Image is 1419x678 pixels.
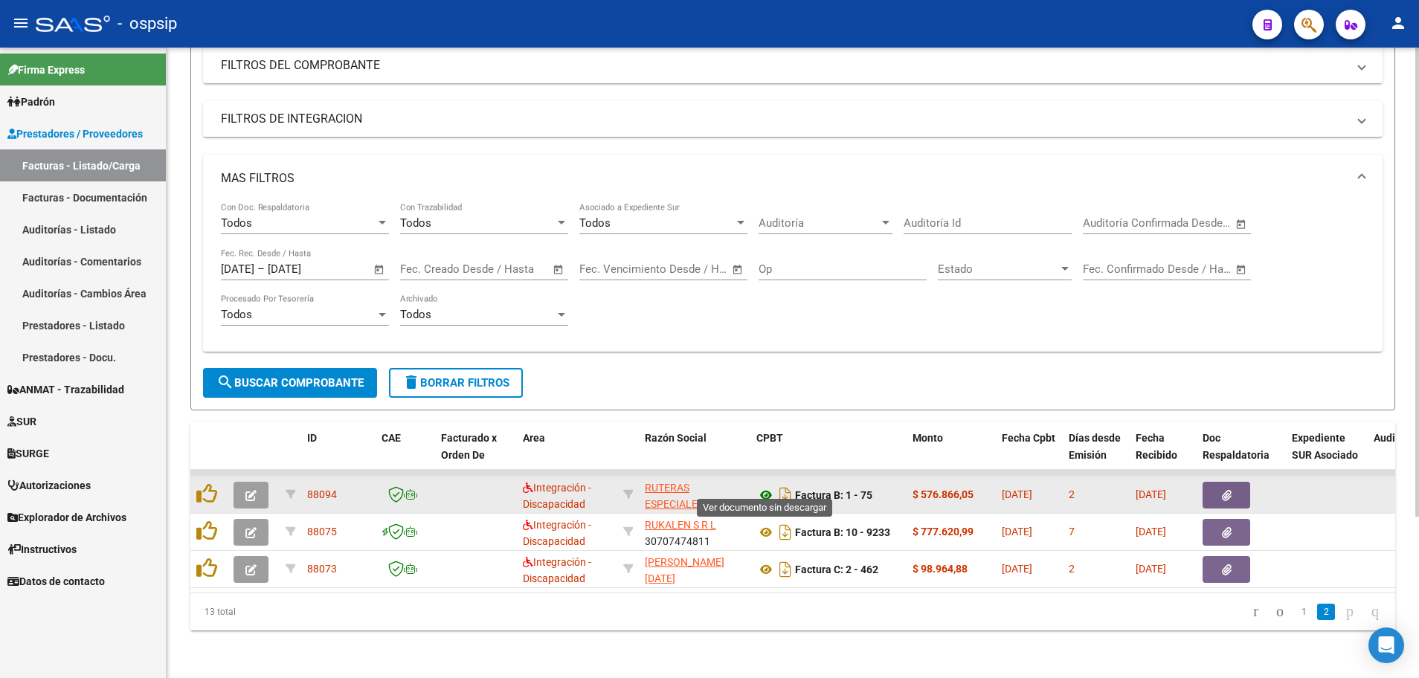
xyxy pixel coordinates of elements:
span: Datos de contacto [7,573,105,590]
span: [PERSON_NAME][DATE] [645,556,724,585]
datatable-header-cell: ID [301,422,376,488]
div: 30707474811 [645,517,744,548]
input: Start date [1083,262,1131,276]
span: ID [307,432,317,444]
datatable-header-cell: Monto [907,422,996,488]
input: End date [268,262,340,276]
span: 2 [1069,488,1075,500]
mat-icon: search [216,373,234,391]
mat-expansion-panel-header: FILTROS DEL COMPROBANTE [203,48,1383,83]
button: Buscar Comprobante [203,368,377,398]
span: Todos [579,216,611,230]
a: 1 [1295,604,1313,620]
span: Area [523,432,545,444]
span: Todos [221,308,252,321]
input: Start date [400,262,448,276]
a: go to first page [1246,604,1265,620]
div: 23321524214 [645,554,744,585]
span: Todos [221,216,252,230]
button: Open calendar [371,261,388,278]
li: page 2 [1315,599,1337,624]
span: 2 [1069,563,1075,575]
input: End date [1145,262,1217,276]
mat-icon: delete [402,373,420,391]
span: Fecha Recibido [1136,432,1177,461]
datatable-header-cell: Días desde Emisión [1063,422,1130,488]
div: 30718052919 [645,480,744,511]
input: Start date [221,262,254,276]
datatable-header-cell: Razón Social [639,422,750,488]
mat-panel-title: MAS FILTROS [221,170,1347,187]
span: Integración - Discapacidad [523,482,591,511]
span: Explorador de Archivos [7,509,126,526]
span: [DATE] [1002,488,1032,500]
strong: Factura B: 1 - 75 [795,489,872,501]
span: [DATE] [1002,526,1032,537]
input: End date [462,262,534,276]
strong: $ 777.620,99 [913,526,974,537]
span: Integración - Discapacidad [523,519,591,548]
i: Descargar documento [776,558,795,581]
i: Descargar documento [776,483,795,507]
strong: Factura C: 2 - 462 [795,564,878,575]
span: 88075 [307,526,337,537]
button: Open calendar [730,261,747,278]
mat-expansion-panel-header: FILTROS DE INTEGRACION [203,101,1383,137]
span: Auditoría [759,216,879,230]
span: Expediente SUR Asociado [1292,432,1358,461]
button: Open calendar [1233,261,1250,278]
span: Instructivos [7,541,77,558]
input: Start date [1083,216,1131,230]
span: - ospsip [118,7,177,40]
span: Fecha Cpbt [1002,432,1055,444]
span: CAE [382,432,401,444]
mat-icon: person [1389,14,1407,32]
span: Estado [938,262,1058,276]
span: – [257,262,265,276]
span: 7 [1069,526,1075,537]
span: Monto [913,432,943,444]
span: [DATE] [1136,526,1166,537]
div: Open Intercom Messenger [1368,627,1404,663]
button: Open calendar [550,261,567,278]
input: End date [1145,216,1217,230]
button: Open calendar [1233,216,1250,233]
span: Razón Social [645,432,707,444]
a: go to next page [1339,604,1360,620]
span: RUKALEN S R L [645,519,716,531]
span: Doc Respaldatoria [1203,432,1270,461]
strong: $ 576.866,05 [913,488,974,500]
span: [DATE] [1002,563,1032,575]
input: End date [641,262,713,276]
mat-panel-title: FILTROS DEL COMPROBANTE [221,57,1347,74]
span: RUTERAS ESPECIALES S.R.L. [645,482,733,511]
datatable-header-cell: Facturado x Orden De [435,422,517,488]
mat-icon: menu [12,14,30,32]
datatable-header-cell: Fecha Recibido [1130,422,1197,488]
span: Todos [400,308,431,321]
div: MAS FILTROS [203,202,1383,352]
span: Firma Express [7,62,85,78]
span: Autorizaciones [7,477,91,494]
a: go to previous page [1270,604,1290,620]
i: Descargar documento [776,520,795,544]
a: 2 [1317,604,1335,620]
button: Borrar Filtros [389,368,523,398]
input: Start date [579,262,628,276]
mat-expansion-panel-header: MAS FILTROS [203,155,1383,202]
span: Padrón [7,94,55,110]
strong: Factura B: 10 - 9233 [795,526,890,538]
span: 88094 [307,488,337,500]
datatable-header-cell: CAE [376,422,435,488]
div: 13 total [190,593,428,630]
a: go to last page [1365,604,1386,620]
span: CPBT [756,432,783,444]
datatable-header-cell: CPBT [750,422,907,488]
span: Integración - Discapacidad [523,556,591,585]
strong: $ 98.964,88 [913,563,968,575]
span: [DATE] [1136,488,1166,500]
datatable-header-cell: Area [517,422,617,488]
span: Borrar Filtros [402,376,509,390]
span: Prestadores / Proveedores [7,126,143,142]
datatable-header-cell: Fecha Cpbt [996,422,1063,488]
